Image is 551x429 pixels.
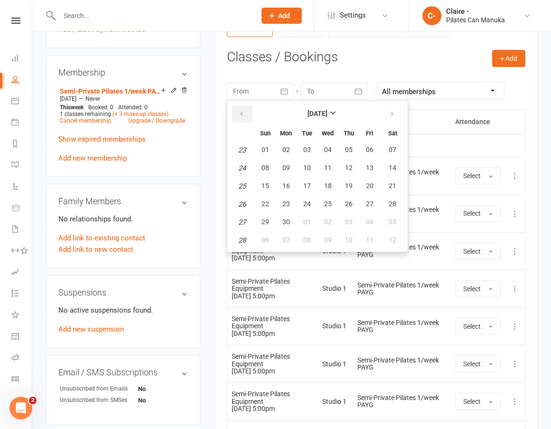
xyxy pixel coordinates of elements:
[56,9,249,22] input: Search...
[261,8,302,24] button: Add
[227,270,318,307] td: [DATE] 5:00pm
[85,95,100,102] span: Never
[11,369,33,391] a: Class kiosk mode
[339,214,359,231] button: 03
[463,360,481,368] span: Select
[58,288,187,297] h3: Suspensions
[463,323,481,330] span: Select
[360,214,380,231] button: 04
[11,91,33,113] a: Calendar
[255,196,275,213] button: 22
[282,200,290,208] span: 23
[238,236,246,245] em: 28
[340,5,366,26] span: Settings
[360,160,380,177] button: 13
[60,384,138,393] div: Unsubscribed from Emails
[11,262,33,284] a: Assessments
[58,305,187,316] p: No active suspensions found.
[282,218,290,226] span: 30
[381,196,405,213] button: 28
[297,178,317,195] button: 17
[297,232,317,249] button: 08
[255,142,275,159] button: 01
[11,134,33,155] a: Reports
[366,236,374,244] span: 11
[255,214,275,231] button: 29
[297,196,317,213] button: 24
[463,398,481,405] span: Select
[389,146,396,153] span: 07
[357,319,447,334] div: Semi-Private Pilates 1/week PAYG
[276,178,296,195] button: 16
[303,164,311,172] span: 10
[318,214,338,231] button: 02
[238,182,246,191] em: 25
[339,178,359,195] button: 19
[324,164,332,172] span: 11
[381,142,405,159] button: 07
[232,391,314,405] div: Semi-Private Pilates Equipment
[88,104,113,111] span: Booked: 0
[339,160,359,177] button: 12
[227,307,318,345] td: [DATE] 5:00pm
[60,104,71,111] span: This
[345,236,353,244] span: 10
[455,243,501,260] button: Select
[282,236,290,244] span: 07
[339,142,359,159] button: 05
[282,182,290,190] span: 16
[297,142,317,159] button: 03
[422,6,441,25] div: C-
[455,318,501,335] button: Select
[324,182,332,190] span: 18
[360,232,380,249] button: 11
[318,160,338,177] button: 11
[303,236,311,244] span: 08
[360,178,380,195] button: 20
[138,385,146,392] strong: No
[324,200,332,208] span: 25
[255,160,275,177] button: 08
[381,160,405,177] button: 14
[324,236,332,244] span: 09
[58,244,133,255] a: Add link to new contact
[280,130,292,137] small: Monday
[227,50,525,65] h3: Classes / Bookings
[303,218,311,226] span: 01
[227,382,318,420] td: [DATE] 5:00pm
[227,345,318,382] td: [DATE] 5:00pm
[322,361,349,368] div: Studio 1
[261,200,269,208] span: 22
[328,15,398,37] a: Gen. Attendance
[389,182,396,190] span: 21
[261,182,269,190] span: 15
[58,135,146,143] a: Show expired memberships
[360,142,380,159] button: 06
[238,218,246,227] em: 27
[11,348,33,369] a: Roll call kiosk mode
[308,110,327,117] strong: [DATE]
[255,232,275,249] button: 06
[238,164,246,172] em: 24
[57,104,86,111] div: week
[232,353,314,368] div: Semi-Private Pilates Equipment
[381,178,405,195] button: 21
[360,196,380,213] button: 27
[11,48,33,70] a: Dashboard
[455,355,501,372] button: Select
[58,68,187,77] h3: Membership
[303,182,311,190] span: 17
[138,397,146,404] strong: No
[366,164,374,172] span: 13
[318,142,338,159] button: 04
[278,12,290,19] span: Add
[357,282,447,296] div: Semi-Private Pilates 1/week PAYG
[389,236,396,244] span: 12
[455,393,501,410] button: Select
[276,196,296,213] button: 23
[388,130,397,137] small: Saturday
[339,196,359,213] button: 26
[366,146,374,153] span: 06
[260,130,271,137] small: Sunday
[11,198,33,219] a: Product Sales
